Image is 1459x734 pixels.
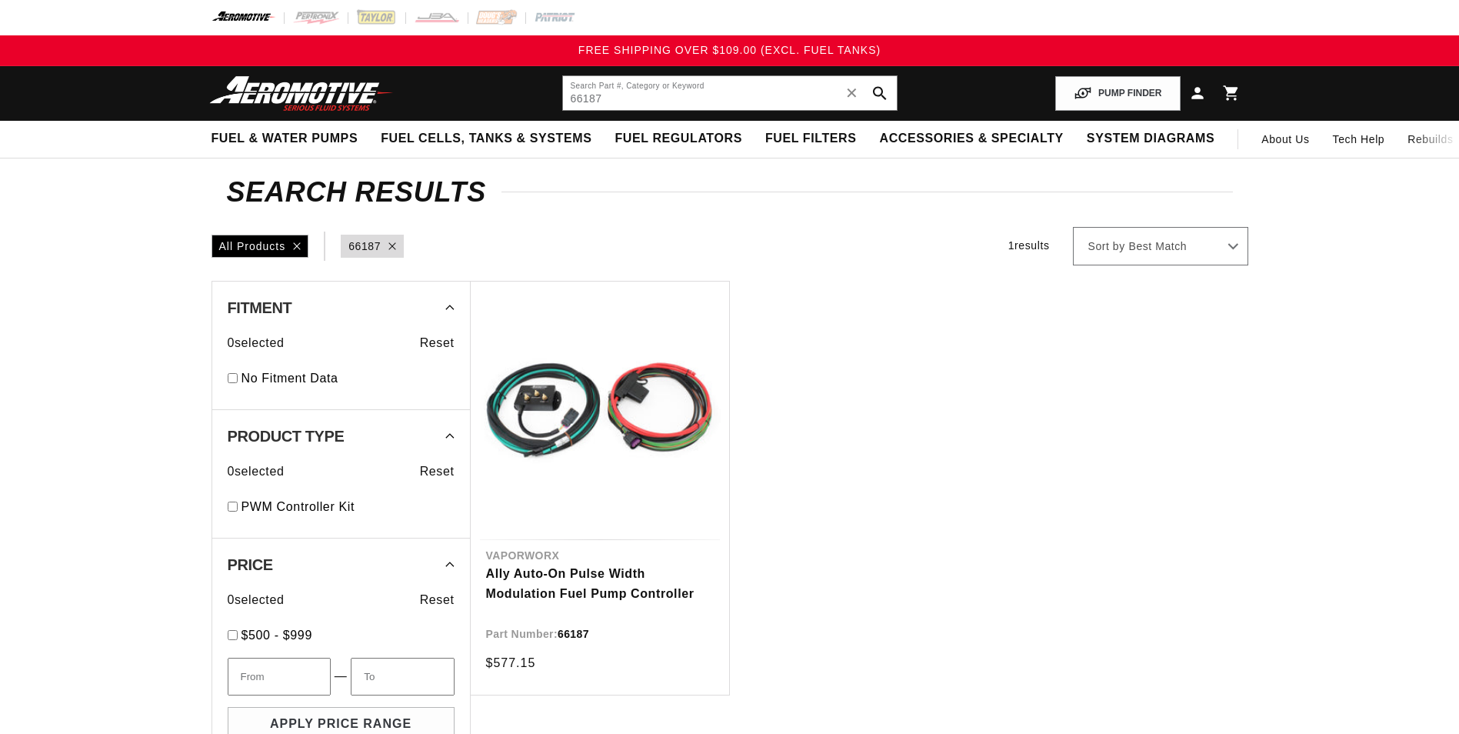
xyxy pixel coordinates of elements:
[205,75,398,112] img: Aeromotive
[381,131,591,147] span: Fuel Cells, Tanks & Systems
[1250,121,1321,158] a: About Us
[228,429,345,444] span: Product Type
[227,180,1233,205] h2: Search Results
[1075,121,1226,157] summary: System Diagrams
[765,131,857,147] span: Fuel Filters
[1333,131,1385,148] span: Tech Help
[351,658,454,696] input: To
[1055,76,1180,111] button: PUMP FINDER
[228,590,285,610] span: 0 selected
[242,629,312,642] span: $500 - $999
[868,121,1075,157] summary: Accessories & Specialty
[369,121,603,157] summary: Fuel Cells, Tanks & Systems
[228,557,273,572] span: Price
[863,76,897,110] button: search button
[1088,239,1125,255] span: Sort by
[1008,239,1050,252] span: 1 results
[212,235,309,258] div: All Products
[242,497,455,517] a: PWM Controller Kit
[563,76,897,110] input: Search by Part Number, Category or Keyword
[228,462,285,482] span: 0 selected
[1321,121,1397,158] summary: Tech Help
[228,333,285,353] span: 0 selected
[486,564,714,603] a: Ally Auto-On Pulse Width Modulation Fuel Pump Controller
[754,121,868,157] summary: Fuel Filters
[615,131,741,147] span: Fuel Regulators
[420,333,455,353] span: Reset
[1261,133,1309,145] span: About Us
[228,658,331,696] input: From
[212,131,358,147] span: Fuel & Water Pumps
[242,369,455,389] a: No Fitment Data
[845,81,859,105] span: ✕
[335,666,348,686] span: —
[420,462,455,482] span: Reset
[880,131,1064,147] span: Accessories & Specialty
[200,121,370,157] summary: Fuel & Water Pumps
[348,238,381,255] a: 66187
[420,590,455,610] span: Reset
[1407,131,1453,148] span: Rebuilds
[578,44,881,56] span: FREE SHIPPING OVER $109.00 (EXCL. FUEL TANKS)
[1087,131,1214,147] span: System Diagrams
[603,121,753,157] summary: Fuel Regulators
[1073,227,1248,265] select: Sort by
[228,300,292,315] span: Fitment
